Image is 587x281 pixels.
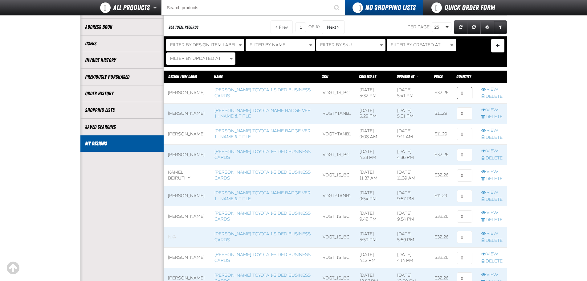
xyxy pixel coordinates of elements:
[327,25,336,30] span: Next Page
[481,155,503,161] a: Delete row action
[322,74,328,79] a: SKU
[355,83,393,103] td: [DATE] 5:32 PM
[85,57,159,64] a: Invoice History
[481,217,503,223] a: Delete row action
[355,206,393,227] td: [DATE] 9:42 PM
[164,83,210,103] td: [PERSON_NAME]
[456,74,471,79] span: Quantity
[359,74,376,79] a: Created At
[170,56,221,61] span: Filter By Updated At
[430,206,453,227] td: $32.26
[355,124,393,145] td: [DATE] 9:08 AM
[85,40,159,47] a: Users
[170,42,237,48] span: Filter By Design Item Label
[481,258,503,264] a: Delete row action
[214,149,311,160] a: [PERSON_NAME] Toyota 1-sided Business Cards
[85,140,159,147] a: My Designs
[322,20,344,34] button: Next Page
[393,186,430,206] td: [DATE] 9:57 PM
[318,145,355,165] td: VDGT_1S_BC
[481,114,503,120] a: Delete row action
[457,107,472,120] input: 0
[246,39,315,51] button: Filter By Name
[477,70,507,83] th: Row actions
[164,165,210,186] td: Kamel Beiruthy
[164,124,210,145] td: [PERSON_NAME]
[457,210,472,223] input: 0
[434,24,444,31] span: 25
[430,145,453,165] td: $32.26
[407,24,431,30] span: Per page:
[316,39,385,51] button: Filter By SKU
[85,90,159,97] a: Order History
[318,165,355,186] td: VDGT_1S_BC
[481,87,503,93] a: View row action
[457,231,472,243] input: 0
[481,107,503,113] a: View row action
[480,20,494,34] a: Expand or Collapse Grid Settings
[214,87,311,98] a: [PERSON_NAME] Toyota 1-sided Business Cards
[365,3,416,12] span: No Shopping Lists
[481,169,503,175] a: View row action
[481,190,503,196] a: View row action
[481,135,503,141] a: Delete row action
[467,20,481,34] a: Reset grid action
[457,252,472,264] input: 0
[397,74,415,79] a: Updated At
[320,42,352,48] span: Filter By SKU
[85,123,159,130] a: Saved Searches
[164,186,210,206] td: [PERSON_NAME]
[496,46,499,47] span: Manage Filters
[166,39,244,51] button: Filter By Design Item Label
[430,83,453,103] td: $32.26
[164,227,210,248] td: Blank
[214,190,312,201] a: [PERSON_NAME] Toyota Name Badge Ver. 1 - Name & Title
[481,176,503,182] a: Delete row action
[481,210,503,216] a: View row action
[393,145,430,165] td: [DATE] 4:36 PM
[457,128,472,140] input: 0
[318,227,355,248] td: VDGT_1S_BC
[164,145,210,165] td: [PERSON_NAME]
[318,248,355,268] td: VDGT_1S_BC
[214,170,311,181] a: [PERSON_NAME] Toyota 1-sided Business Cards
[387,39,456,51] button: Filter By Created At
[168,74,197,79] a: Design Item Label
[430,165,453,186] td: $32.26
[214,108,312,119] a: [PERSON_NAME] Toyota Name Badge Ver. 1 - Name & Title
[355,186,393,206] td: [DATE] 9:54 PM
[430,248,453,268] td: $32.26
[214,74,222,79] a: Name
[481,148,503,154] a: View row action
[164,206,210,227] td: [PERSON_NAME]
[481,238,503,244] a: Delete row action
[494,20,507,34] a: Expand or Collapse Grid Filters
[457,149,472,161] input: 0
[214,231,311,242] a: [PERSON_NAME] Toyota 1-sided Business Cards
[318,103,355,124] td: VDGTYTANB1
[397,74,414,79] span: Updated At
[85,73,159,81] a: Previously Purchased
[430,227,453,248] td: $32.26
[355,145,393,165] td: [DATE] 4:33 PM
[430,124,453,145] td: $11.29
[393,165,430,186] td: [DATE] 11:39 AM
[164,248,210,268] td: [PERSON_NAME]
[85,23,159,31] a: Address Book
[393,227,430,248] td: [DATE] 5:59 PM
[481,251,503,257] a: View row action
[481,231,503,237] a: View row action
[164,103,210,124] td: [PERSON_NAME]
[308,24,320,30] span: of 10
[166,52,235,65] button: Filter By Updated At
[214,211,311,222] a: [PERSON_NAME] Toyota 1-sided Business Cards
[113,2,150,13] span: All Products
[454,20,467,34] a: Refresh grid action
[481,272,503,278] a: View row action
[214,252,311,263] a: [PERSON_NAME] Toyota 1-sided Business Cards
[355,227,393,248] td: [DATE] 5:59 PM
